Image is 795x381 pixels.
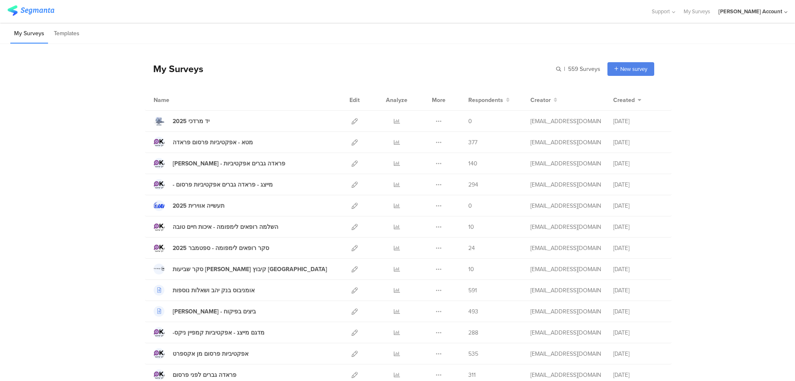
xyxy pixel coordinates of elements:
div: [DATE] [613,117,663,126]
div: - מייצג - פראדה גברים אפקטיביות פרסום [173,180,273,189]
div: [PERSON_NAME] Account [718,7,782,15]
span: Created [613,96,635,104]
div: [DATE] [613,159,663,168]
a: [PERSON_NAME] - ביצים בפיקוח [154,306,256,317]
a: -מדגם מייצג - אפקטיביות קמפיין ניקס [154,327,265,338]
div: Edit [346,90,364,110]
span: 24 [468,244,475,252]
div: [DATE] [613,307,663,316]
div: [DATE] [613,328,663,337]
div: פראדה גברים לפני פרסום [173,371,236,379]
div: miri@miridikman.co.il [530,180,601,189]
div: סקר שביעות רצון קיבוץ כנרת [173,265,327,274]
span: 0 [468,201,472,210]
span: 311 [468,371,476,379]
span: 535 [468,349,478,358]
div: miri@miridikman.co.il [530,117,601,126]
div: Name [154,96,203,104]
div: אפקטיביות פרסום מן אקספרט [173,349,248,358]
span: 591 [468,286,477,295]
div: טיקטוק - פראדה גברים אפקטיביות [173,159,285,168]
div: [DATE] [613,138,663,147]
div: [DATE] [613,201,663,210]
a: יד מרדכי 2025 [154,116,210,126]
span: 294 [468,180,478,189]
div: [DATE] [613,286,663,295]
div: miri@miridikman.co.il [530,328,601,337]
a: פראדה גברים לפני פרסום [154,369,236,380]
a: סקר שביעות [PERSON_NAME] קיבוץ [GEOGRAPHIC_DATA] [154,264,327,274]
div: miri@miridikman.co.il [530,371,601,379]
span: 377 [468,138,477,147]
a: אומניבוס בנק יהב ושאלות נוספות [154,285,255,296]
li: Templates [50,24,83,44]
span: 559 Surveys [568,65,600,73]
span: 10 [468,265,474,274]
div: יד מרדכי 2025 [173,117,210,126]
span: | [563,65,566,73]
a: [PERSON_NAME] - פראדה גברים אפקטיביות [154,158,285,169]
img: segmanta logo [7,5,54,16]
div: [DATE] [613,371,663,379]
div: More [430,90,448,110]
div: miri@miridikman.co.il [530,307,601,316]
div: miri@miridikman.co.il [530,244,601,252]
span: 140 [468,159,477,168]
span: 288 [468,328,478,337]
div: miri@miridikman.co.il [530,138,601,147]
div: miri@miridikman.co.il [530,223,601,231]
div: אומניבוס בנק יהב ושאלות נוספות [173,286,255,295]
div: miri@miridikman.co.il [530,265,601,274]
div: [DATE] [613,349,663,358]
div: -מדגם מייצג - אפקטיביות קמפיין ניקס [173,328,265,337]
div: miri@miridikman.co.il [530,201,601,210]
div: [DATE] [613,244,663,252]
div: אסף פינק - ביצים בפיקוח [173,307,256,316]
div: השלמה רופאים לימפומה - איכות חיים טובה [173,223,278,231]
span: Support [652,7,670,15]
span: Respondents [468,96,503,104]
li: My Surveys [10,24,48,44]
a: תעשייה אווירית 2025 [154,200,224,211]
div: My Surveys [145,62,203,76]
span: 10 [468,223,474,231]
a: סקר רופאים לימפומה - ספטמבר 2025 [154,243,269,253]
div: miri@miridikman.co.il [530,349,601,358]
span: Creator [530,96,551,104]
div: [DATE] [613,265,663,274]
div: תעשייה אווירית 2025 [173,201,224,210]
a: מטא - אפקטיביות פרסום פראדה [154,137,253,148]
div: מטא - אפקטיביות פרסום פראדה [173,138,253,147]
a: השלמה רופאים לימפומה - איכות חיים טובה [154,221,278,232]
div: [DATE] [613,223,663,231]
div: [DATE] [613,180,663,189]
div: miri@miridikman.co.il [530,159,601,168]
div: miri@miridikman.co.il [530,286,601,295]
a: אפקטיביות פרסום מן אקספרט [154,348,248,359]
span: 493 [468,307,478,316]
a: - מייצג - פראדה גברים אפקטיביות פרסום [154,179,273,190]
button: Created [613,96,641,104]
div: Analyze [384,90,409,110]
button: Creator [530,96,557,104]
div: סקר רופאים לימפומה - ספטמבר 2025 [173,244,269,252]
span: 0 [468,117,472,126]
span: New survey [620,65,647,73]
button: Respondents [468,96,510,104]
